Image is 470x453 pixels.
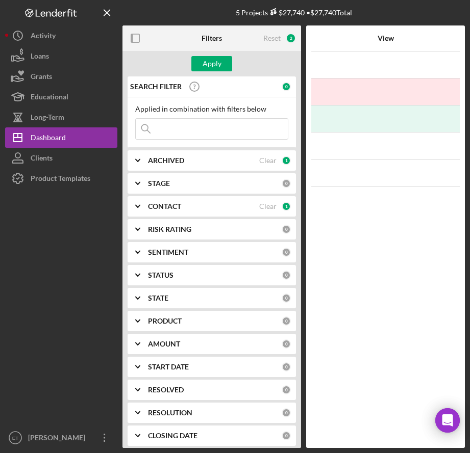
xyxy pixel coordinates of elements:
button: Activity [5,25,117,46]
button: Dashboard [5,127,117,148]
div: 0 [282,362,291,371]
div: 0 [282,385,291,394]
div: 0 [282,294,291,303]
div: Applied in combination with filters below [135,105,288,113]
div: 2 [286,33,296,43]
div: 0 [282,225,291,234]
button: ET[PERSON_NAME] [5,428,117,448]
b: SEARCH FILTER [130,83,182,91]
b: CLOSING DATE [148,432,197,440]
b: STAGE [148,179,170,188]
div: 5 Projects • $27,740 Total [236,8,352,17]
div: 0 [282,431,291,440]
div: Open Intercom Messenger [435,408,460,433]
b: RESOLUTION [148,409,192,417]
button: Product Templates [5,168,117,189]
b: RESOLVED [148,386,184,394]
div: Clients [31,148,53,171]
b: RISK RATING [148,225,191,233]
div: Dashboard [31,127,66,150]
button: Educational [5,87,117,107]
b: STATE [148,294,168,302]
button: Clients [5,148,117,168]
div: Loans [31,46,49,69]
div: Educational [31,87,68,110]
button: Long-Term [5,107,117,127]
div: Reset [263,34,281,42]
b: START DATE [148,363,189,371]
b: CONTACT [148,202,181,210]
button: Apply [191,56,232,71]
div: Long-Term [31,107,64,130]
div: 0 [282,271,291,280]
div: 0 [282,82,291,91]
div: 0 [282,408,291,417]
div: [PERSON_NAME] [26,428,92,450]
button: Grants [5,66,117,87]
b: STATUS [148,271,174,279]
div: $27,740 [268,8,305,17]
b: ARCHIVED [148,156,184,165]
div: Grants [31,66,52,89]
div: 0 [282,179,291,188]
b: PRODUCT [148,317,182,325]
b: SENTIMENT [148,248,188,256]
b: AMOUNT [148,340,180,348]
div: Clear [259,156,277,165]
div: 0 [282,316,291,326]
div: 0 [282,339,291,349]
button: Loans [5,46,117,66]
div: 1 [282,156,291,165]
div: View [323,34,448,42]
b: Filters [202,34,222,42]
div: 0 [282,248,291,257]
div: Apply [203,56,221,71]
div: Activity [31,25,56,48]
div: Clear [259,202,277,210]
div: Product Templates [31,168,90,191]
div: 1 [282,202,291,211]
text: ET [12,435,18,441]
